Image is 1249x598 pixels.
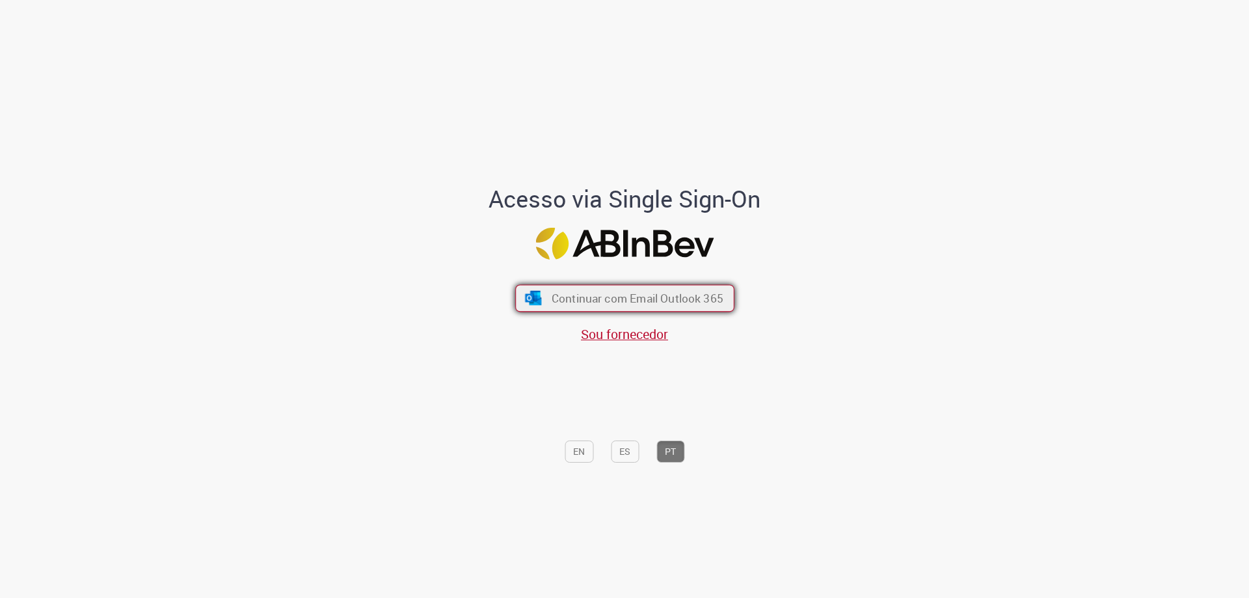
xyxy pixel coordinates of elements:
button: EN [565,441,593,463]
span: Continuar com Email Outlook 365 [551,291,723,306]
a: Sou fornecedor [581,325,668,343]
img: Logo ABInBev [535,228,714,260]
button: ES [611,441,639,463]
img: ícone Azure/Microsoft 360 [524,291,543,305]
button: PT [656,441,684,463]
h1: Acesso via Single Sign-On [444,186,805,212]
button: ícone Azure/Microsoft 360 Continuar com Email Outlook 365 [515,285,734,312]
